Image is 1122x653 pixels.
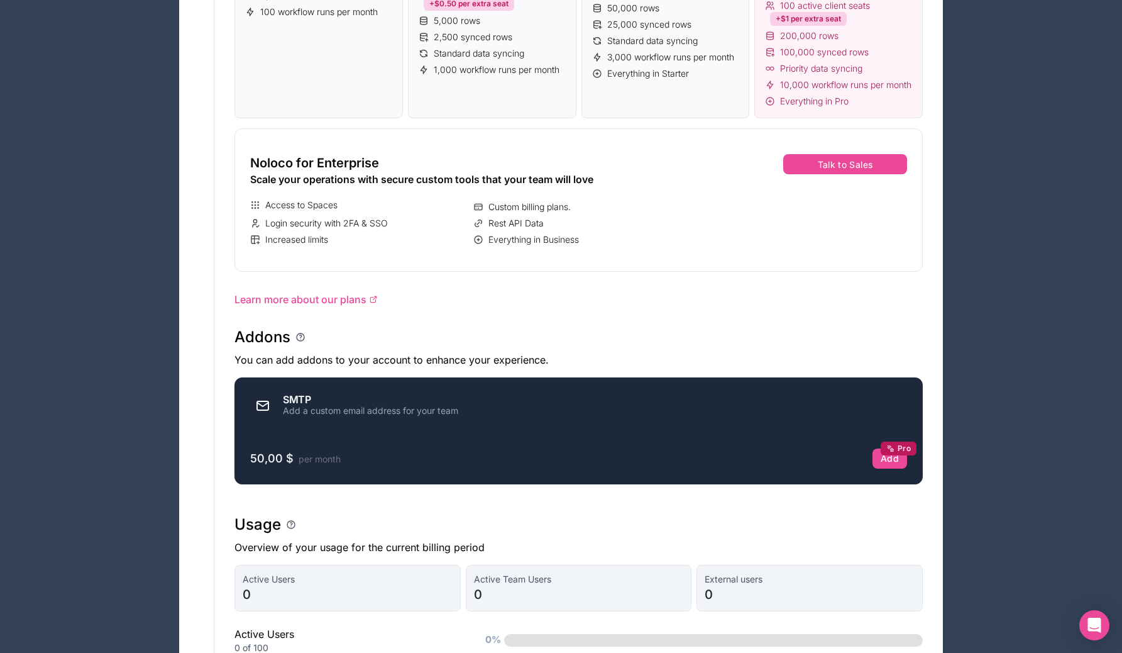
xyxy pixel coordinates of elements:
span: Custom billing plans. [488,201,571,213]
span: Rest API Data [488,217,544,230]
span: Learn more about our plans [234,292,366,307]
p: You can add addons to your account to enhance your experience. [234,352,923,367]
span: 100,000 synced rows [780,46,869,59]
div: Scale your operations with secure custom tools that your team will love [250,172,691,187]
span: External users [705,573,915,586]
div: Open Intercom Messenger [1079,610,1109,640]
h1: Addons [234,327,290,347]
span: Pro [898,444,911,454]
span: per month [299,454,341,464]
p: Overview of your usage for the current billing period [234,540,923,555]
span: 200,000 rows [780,30,839,42]
div: SMTP [283,394,458,405]
span: 5,000 rows [434,14,480,27]
span: Active Users [243,573,453,586]
span: 1,000 workflow runs per month [434,64,559,76]
a: Learn more about our plans [234,292,923,307]
span: Noloco for Enterprise [250,154,379,172]
span: Login security with 2FA & SSO [265,217,388,230]
span: 0% [482,630,504,650]
span: 100 workflow runs per month [260,6,378,18]
h1: Usage [234,515,281,535]
span: 10,000 workflow runs per month [780,79,911,91]
span: Everything in Pro [780,95,849,108]
span: 0 [243,586,453,603]
span: 50,000 rows [607,2,659,14]
span: Everything in Starter [607,67,689,80]
div: Add [881,453,899,464]
span: 25,000 synced rows [607,18,691,31]
span: Access to Spaces [265,199,338,211]
span: Priority data syncing [780,62,862,75]
span: Standard data syncing [607,35,698,47]
div: Add a custom email address for your team [283,405,458,417]
span: 0 [474,586,684,603]
span: 2,500 synced rows [434,31,512,43]
div: +$1 per extra seat [770,12,847,26]
span: Standard data syncing [434,47,524,60]
span: Increased limits [265,233,328,246]
span: 50,00 $ [250,452,294,465]
span: 3,000 workflow runs per month [607,51,734,64]
span: Active Team Users [474,573,684,586]
span: 0 [705,586,915,603]
button: AddPro [872,449,907,469]
button: Talk to Sales [783,154,907,174]
span: Everything in Business [488,233,579,246]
